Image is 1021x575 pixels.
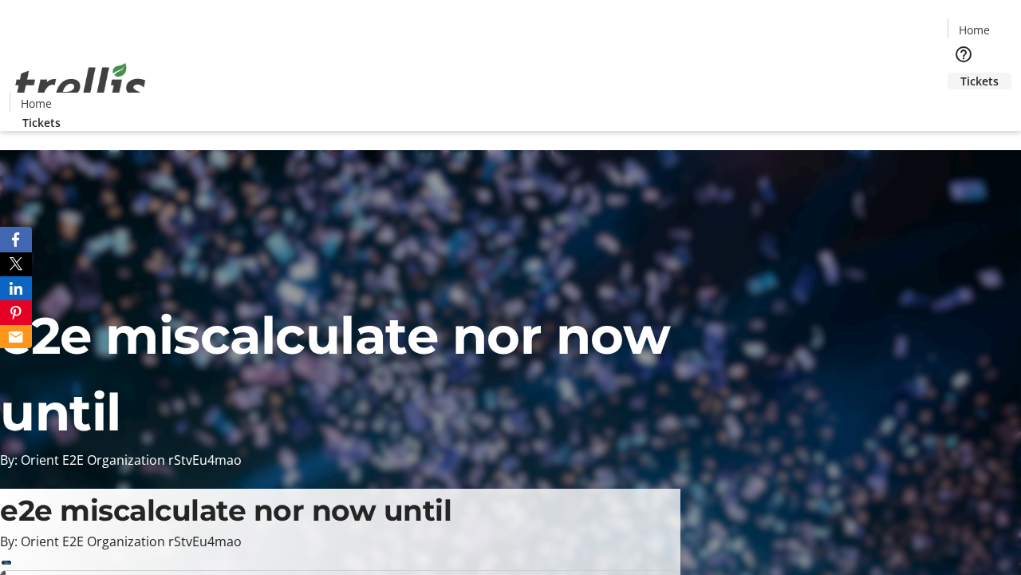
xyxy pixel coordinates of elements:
button: Cart [948,89,980,121]
span: Home [959,22,990,38]
a: Tickets [948,73,1011,89]
span: Tickets [960,73,999,89]
img: Orient E2E Organization rStvEu4mao's Logo [10,46,152,125]
a: Tickets [10,114,73,131]
a: Home [948,22,999,38]
button: Help [948,38,980,70]
span: Home [21,95,52,112]
a: Home [10,95,61,112]
span: Tickets [22,114,61,131]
